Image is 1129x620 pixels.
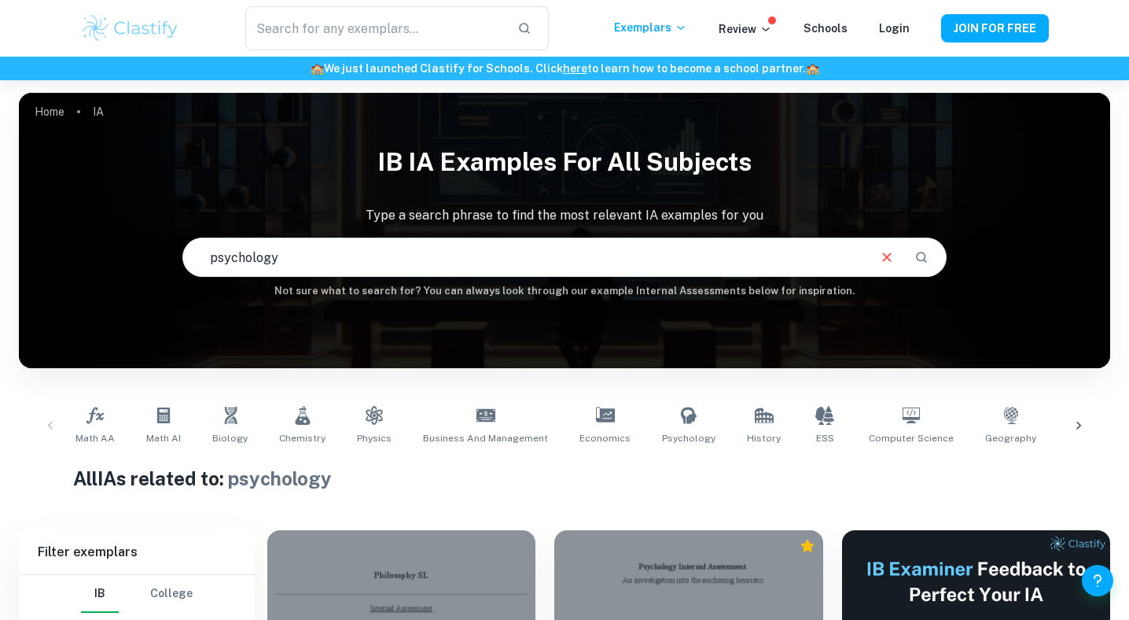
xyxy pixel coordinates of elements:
div: Filter type choice [81,575,193,613]
a: Login [879,22,910,35]
button: Search [908,244,935,271]
span: Computer Science [869,431,954,445]
button: College [150,575,193,613]
span: History [747,431,781,445]
h6: We just launched Clastify for Schools. Click to learn how to become a school partner. [3,60,1126,77]
button: Clear [872,242,902,272]
span: 🏫 [311,62,324,75]
h6: Not sure what to search for? You can always look through our example Internal Assessments below f... [19,283,1110,299]
p: IA [93,103,104,120]
span: Geography [985,431,1036,445]
span: Physics [357,431,392,445]
input: E.g. player arrangements, enthalpy of combustion, analysis of a big city... [183,235,866,279]
span: ESS [816,431,834,445]
input: Search for any exemplars... [245,6,505,50]
span: psychology [228,467,332,489]
span: Math AI [146,431,181,445]
h1: IB IA examples for all subjects [19,137,1110,187]
span: Psychology [662,431,715,445]
span: Business and Management [423,431,548,445]
span: Biology [212,431,248,445]
h6: Filter exemplars [19,530,255,574]
p: Review [719,20,772,38]
span: 🏫 [806,62,819,75]
div: Premium [800,538,815,554]
button: Help and Feedback [1082,565,1113,596]
p: Exemplars [614,19,687,36]
button: IB [81,575,119,613]
span: Math AA [75,431,115,445]
button: JOIN FOR FREE [941,14,1049,42]
p: Type a search phrase to find the most relevant IA examples for you [19,206,1110,225]
img: Clastify logo [80,13,180,44]
span: Chemistry [279,431,325,445]
a: here [563,62,587,75]
span: Economics [579,431,631,445]
a: Home [35,101,64,123]
h1: All IAs related to: [73,464,1055,493]
a: Schools [804,22,848,35]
